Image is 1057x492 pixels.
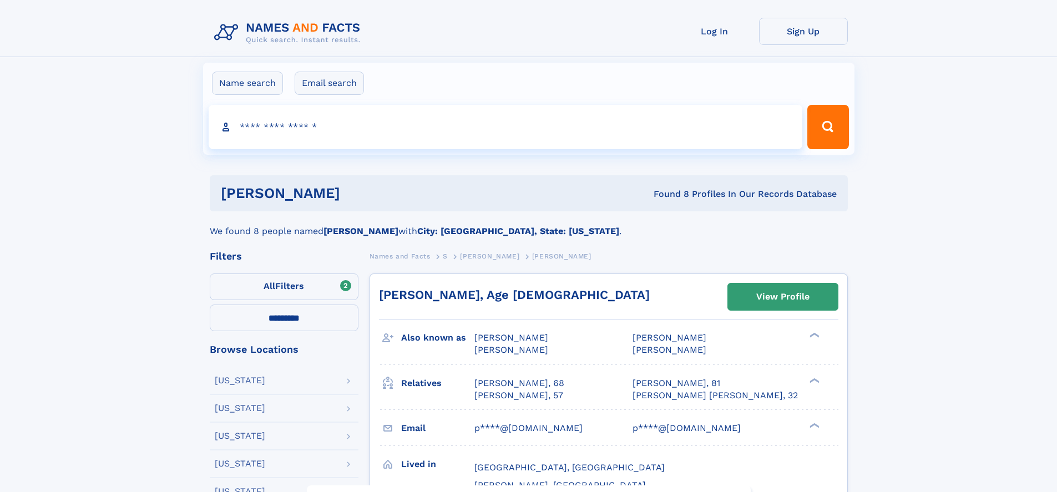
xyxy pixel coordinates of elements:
[401,328,474,347] h3: Also known as
[670,18,759,45] a: Log In
[401,374,474,393] h3: Relatives
[370,249,431,263] a: Names and Facts
[417,226,619,236] b: City: [GEOGRAPHIC_DATA], State: [US_STATE]
[212,72,283,95] label: Name search
[759,18,848,45] a: Sign Up
[474,480,646,490] span: [PERSON_NAME], [GEOGRAPHIC_DATA]
[474,377,564,389] a: [PERSON_NAME], 68
[323,226,398,236] b: [PERSON_NAME]
[728,283,838,310] a: View Profile
[215,376,265,385] div: [US_STATE]
[210,211,848,238] div: We found 8 people named with .
[401,455,474,474] h3: Lived in
[210,251,358,261] div: Filters
[633,389,798,402] a: [PERSON_NAME] [PERSON_NAME], 32
[474,462,665,473] span: [GEOGRAPHIC_DATA], [GEOGRAPHIC_DATA]
[633,332,706,343] span: [PERSON_NAME]
[633,377,720,389] a: [PERSON_NAME], 81
[215,432,265,440] div: [US_STATE]
[460,249,519,263] a: [PERSON_NAME]
[401,419,474,438] h3: Email
[443,252,448,260] span: S
[295,72,364,95] label: Email search
[210,273,358,300] label: Filters
[807,332,820,339] div: ❯
[807,105,848,149] button: Search Button
[633,344,706,355] span: [PERSON_NAME]
[209,105,803,149] input: search input
[756,284,810,310] div: View Profile
[474,344,548,355] span: [PERSON_NAME]
[497,188,837,200] div: Found 8 Profiles In Our Records Database
[210,344,358,354] div: Browse Locations
[532,252,591,260] span: [PERSON_NAME]
[215,404,265,413] div: [US_STATE]
[807,377,820,384] div: ❯
[221,186,497,200] h1: [PERSON_NAME]
[210,18,370,48] img: Logo Names and Facts
[215,459,265,468] div: [US_STATE]
[474,389,563,402] a: [PERSON_NAME], 57
[474,332,548,343] span: [PERSON_NAME]
[460,252,519,260] span: [PERSON_NAME]
[443,249,448,263] a: S
[807,422,820,429] div: ❯
[379,288,650,302] a: [PERSON_NAME], Age [DEMOGRAPHIC_DATA]
[264,281,275,291] span: All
